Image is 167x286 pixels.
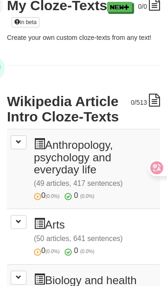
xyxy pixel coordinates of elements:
p: Create your own custom cloze-texts from any text! [7,33,160,42]
small: (0.0%) [45,249,60,254]
div: /513 [131,94,160,107]
span: 0 [138,3,142,10]
a: New [107,2,132,12]
small: (50 articles, 641 sentences) [34,235,123,242]
span: 0 [74,247,78,254]
h3: Arts [34,217,156,255]
small: (49 articles, 417 sentences) [34,179,123,187]
a: in beta [12,17,39,27]
span: 0 [34,247,62,254]
h3: Anthropology, psychology and everyday life [34,138,156,200]
h2: Wikipedia Article Intro Cloze-Texts [7,94,160,124]
span: 0 [74,191,78,199]
small: (0.0%) [45,194,60,199]
span: 0 [131,99,135,106]
span: 0 [34,191,62,199]
small: (0.0%) [80,194,95,199]
small: (0.0%) [80,249,95,254]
